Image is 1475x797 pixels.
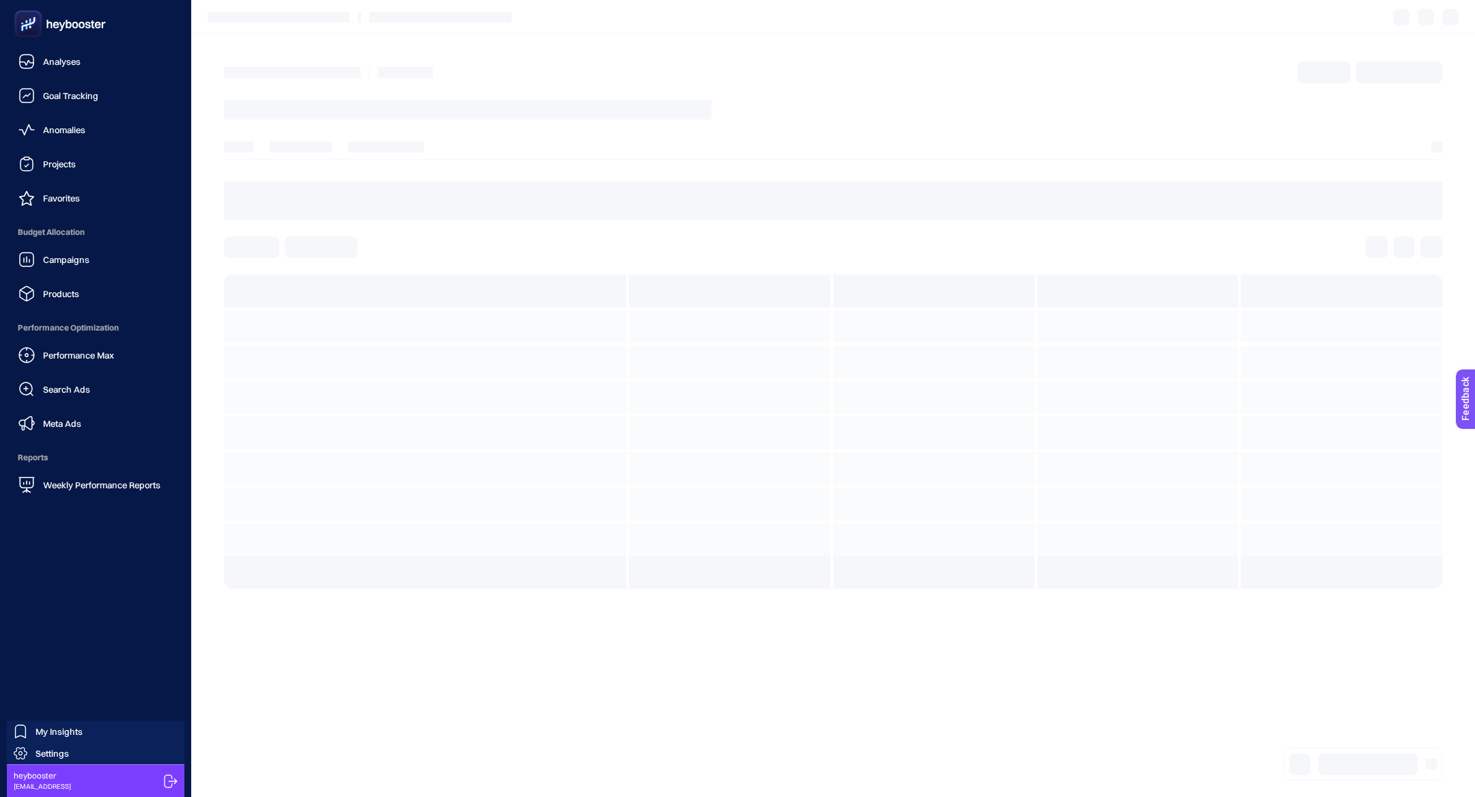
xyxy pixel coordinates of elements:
span: Budget Allocation [11,219,180,246]
a: Projects [11,150,180,178]
span: Search Ads [43,384,90,395]
a: Goal Tracking [11,82,180,109]
span: Weekly Performance Reports [43,479,160,490]
span: Reports [11,444,180,471]
span: Projects [43,158,76,169]
span: Analyses [43,56,81,67]
span: My Insights [36,726,83,737]
a: Performance Max [11,341,180,369]
span: Goal Tracking [43,90,98,101]
span: Campaigns [43,254,89,265]
a: My Insights [7,721,184,742]
span: Anomalies [43,124,85,135]
span: Performance Optimization [11,314,180,341]
span: [EMAIL_ADDRESS] [14,781,71,792]
a: Settings [7,742,184,764]
a: Search Ads [11,376,180,403]
span: Settings [36,748,69,759]
a: Meta Ads [11,410,180,437]
a: Anomalies [11,116,180,143]
span: heybooster [14,770,71,781]
span: Meta Ads [43,418,81,429]
a: Campaigns [11,246,180,273]
span: Favorites [43,193,80,204]
span: Products [43,288,79,299]
span: Feedback [8,4,52,15]
a: Analyses [11,48,180,75]
a: Products [11,280,180,307]
span: Performance Max [43,350,114,361]
a: Weekly Performance Reports [11,471,180,499]
a: Favorites [11,184,180,212]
